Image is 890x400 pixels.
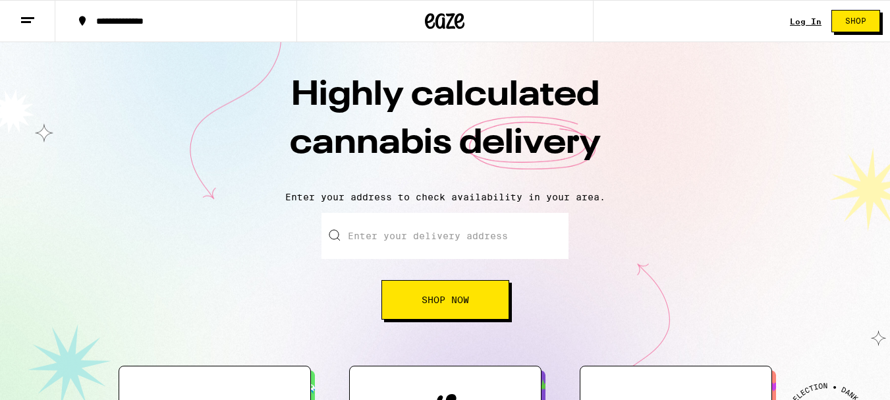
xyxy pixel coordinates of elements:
[790,17,821,26] div: Log In
[13,192,877,202] p: Enter your address to check availability in your area.
[381,280,509,320] button: Shop Now
[831,10,880,32] button: Shop
[845,17,866,25] span: Shop
[806,360,877,393] iframe: Opens a widget where you can find more information
[321,213,569,259] input: Enter your delivery address
[422,295,469,304] span: Shop Now
[215,72,676,181] h1: Highly calculated cannabis delivery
